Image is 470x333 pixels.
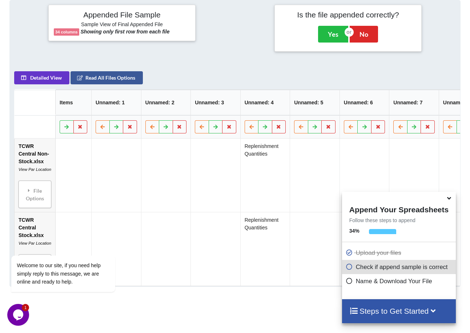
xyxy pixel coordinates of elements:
div: File Options [21,183,49,206]
b: Showing only first row from each file [80,29,169,35]
th: Items [55,90,91,116]
p: Check if append sample is correct [346,262,454,272]
button: Yes [318,26,348,43]
th: Unnamed: 4 [240,90,290,116]
h4: Is the file appended correctly? [280,10,416,19]
th: Unnamed: 7 [389,90,439,116]
h4: Steps to Get Started [349,306,449,316]
h4: Appended File Sample [54,10,190,20]
b: 34 columns [55,30,78,34]
th: Unnamed: 6 [340,90,389,116]
b: 34 % [349,228,359,234]
iframe: chat widget [7,190,138,300]
p: Follow these steps to append [342,217,456,224]
button: Read All Files Options [71,72,143,85]
i: View Par Location [19,168,51,172]
td: Replenishment Quantities [240,212,290,286]
th: Unnamed: 3 [190,90,240,116]
iframe: chat widget [7,304,31,326]
button: No [350,26,378,43]
p: Upload your files [346,248,454,257]
h6: Sample View of Final Appended File [54,21,190,29]
th: Unnamed: 2 [141,90,191,116]
th: Unnamed: 1 [91,90,141,116]
th: Unnamed: 5 [290,90,340,116]
p: Name & Download Your File [346,277,454,286]
button: Detailed View [14,72,69,85]
td: Replenishment Quantities [240,139,290,212]
td: TCWR Central Non-Stock.xlsx [15,139,55,212]
h4: Append Your Spreadsheets [342,203,456,214]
